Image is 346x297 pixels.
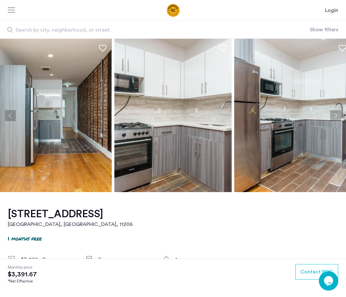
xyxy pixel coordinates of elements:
h1: [STREET_ADDRESS] [8,208,133,220]
span: Search by city, neighborhood, or street. [16,26,263,34]
span: $3,391.67 [8,271,37,278]
span: Contact POC [300,268,333,276]
p: 1 months free [8,235,42,242]
div: 1 [175,256,230,263]
div: $3,700 - Gross [21,256,75,263]
img: logo [142,4,205,17]
h2: [GEOGRAPHIC_DATA], [GEOGRAPHIC_DATA] , 11206 [8,220,133,228]
a: Cazamio Logo [142,4,205,17]
img: apartment [114,39,232,192]
a: [STREET_ADDRESS][GEOGRAPHIC_DATA], [GEOGRAPHIC_DATA], 11206 [8,208,133,228]
button: Previous apartment [5,110,16,121]
a: Login [325,6,338,14]
button: Show or hide filters [310,26,338,34]
div: *Net Effective [8,278,37,284]
iframe: chat widget [319,271,340,291]
span: Monthly price [8,264,37,271]
div: 2 [98,256,152,263]
button: button [295,264,338,280]
button: Next apartment [330,110,341,121]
